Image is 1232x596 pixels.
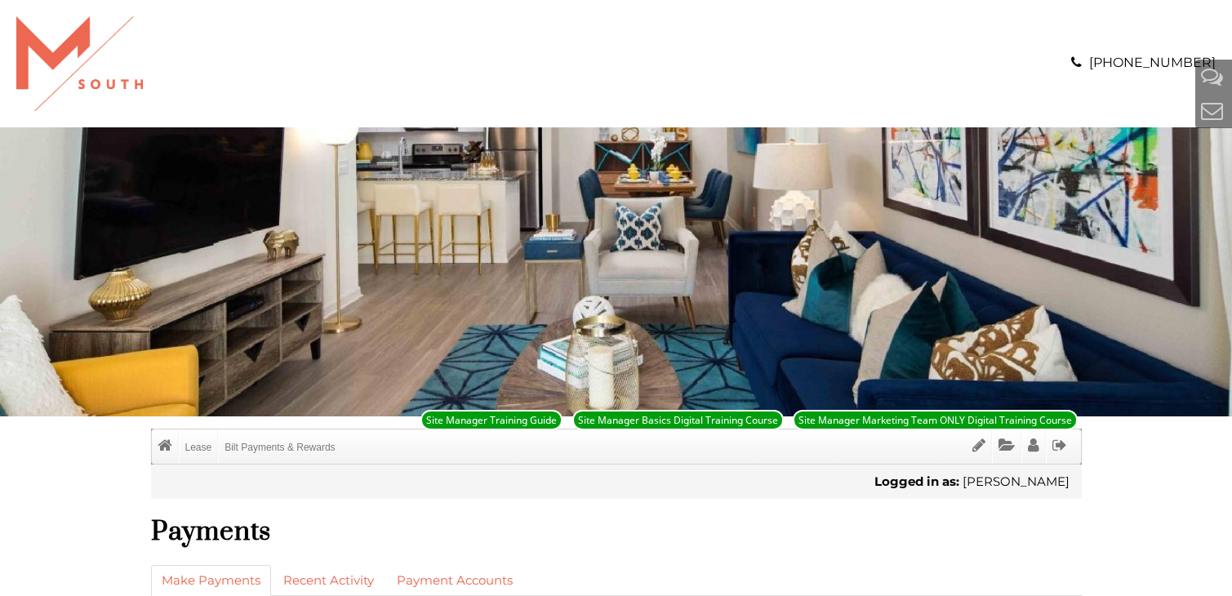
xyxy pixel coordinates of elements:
[152,429,178,464] a: Home
[967,429,991,464] a: Sign Documents
[798,413,1072,427] div: Site Manager Marketing Team ONLY Digital Training Course
[1047,429,1073,464] a: Sign Out
[386,565,523,596] a: Payment Accounts
[16,55,143,70] a: Logo
[426,413,557,427] div: Site Manager Training Guide
[1201,63,1223,90] a: Help And Support
[1201,97,1223,124] a: Contact
[151,565,271,596] a: Make Payments
[1089,55,1216,70] a: [PHONE_NUMBER]
[273,565,385,596] a: Recent Activity
[219,429,340,464] a: Bilt Payments & Rewards
[1022,429,1045,464] a: Profile
[993,429,1021,464] a: Documents
[16,16,143,111] img: A graphic with a red M and the word SOUTH.
[998,438,1015,453] i: Documents
[151,515,1082,549] h1: Payments
[874,474,959,489] b: Logged in as:
[963,474,1070,489] span: [PERSON_NAME]
[1052,438,1067,453] i: Sign Out
[578,413,778,427] div: Site Manager Basics Digital Training Course
[972,438,985,453] i: Sign Documents
[158,438,172,453] i: Home
[180,429,218,464] a: Lease
[1028,438,1039,453] i: Profile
